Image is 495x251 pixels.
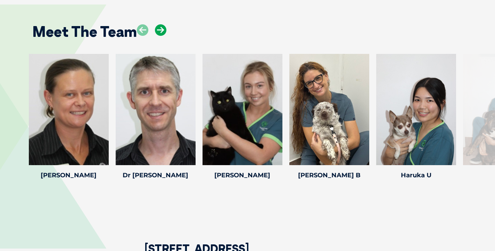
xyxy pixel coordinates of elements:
[289,172,369,178] h4: [PERSON_NAME] B
[116,172,196,178] h4: Dr [PERSON_NAME]
[29,172,109,178] h4: [PERSON_NAME]
[376,172,456,178] h4: Haruka U
[32,24,137,39] h2: Meet The Team
[203,172,282,178] h4: [PERSON_NAME]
